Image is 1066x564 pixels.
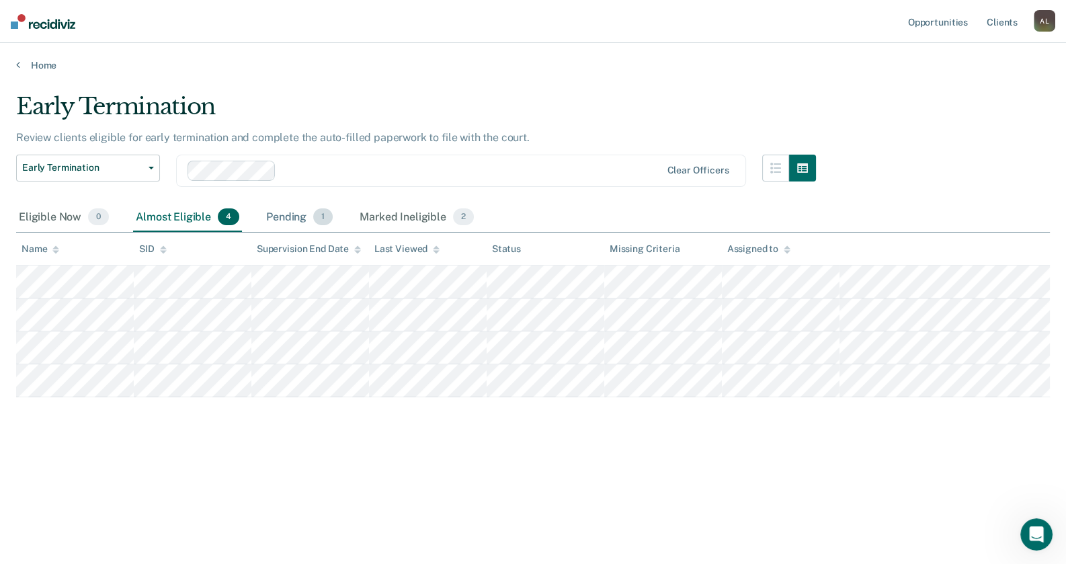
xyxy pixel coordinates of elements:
button: Early Termination [16,155,160,182]
div: Almost Eligible4 [133,203,242,233]
p: Review clients eligible for early termination and complete the auto-filled paperwork to file with... [16,131,530,144]
span: 1 [313,208,333,226]
div: Missing Criteria [610,243,680,255]
img: Recidiviz [11,14,75,29]
div: Supervision End Date [257,243,361,255]
div: Status [492,243,521,255]
div: A L [1034,10,1055,32]
span: 2 [453,208,474,226]
div: Assigned to [727,243,790,255]
span: Early Termination [22,162,143,173]
iframe: Intercom live chat [1020,518,1053,551]
span: 0 [88,208,109,226]
div: Clear officers [667,165,729,176]
div: Last Viewed [374,243,440,255]
div: Early Termination [16,93,816,131]
div: Marked Ineligible2 [357,203,477,233]
span: 4 [218,208,239,226]
div: Eligible Now0 [16,203,112,233]
div: Name [22,243,59,255]
div: SID [139,243,167,255]
button: AL [1034,10,1055,32]
a: Home [16,59,1050,71]
div: Pending1 [263,203,335,233]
